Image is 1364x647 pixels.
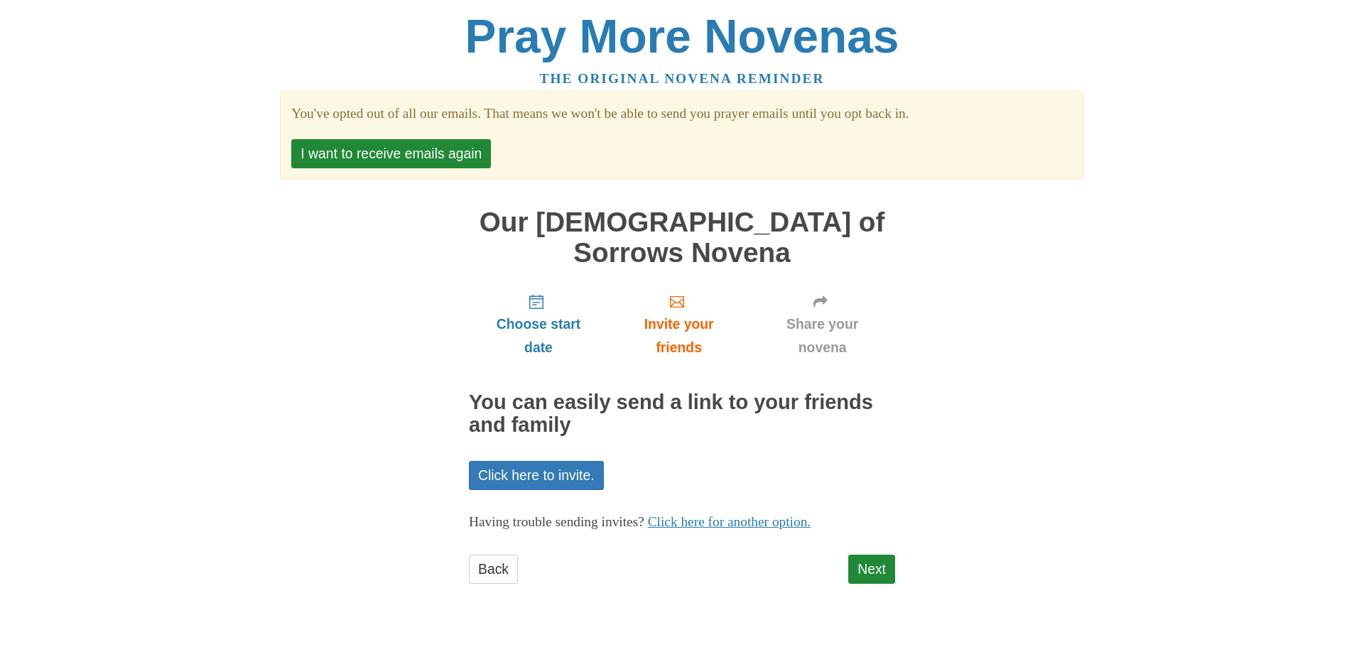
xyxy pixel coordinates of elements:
[469,461,604,490] a: Click here to invite.
[749,282,895,366] a: Share your novena
[469,391,895,437] h2: You can easily send a link to your friends and family
[291,139,491,168] button: I want to receive emails again
[648,514,811,529] a: Click here for another option.
[469,514,644,529] span: Having trouble sending invites?
[469,282,608,366] a: Choose start date
[469,555,518,584] a: Back
[465,10,899,62] a: Pray More Novenas
[540,71,825,86] a: The original novena reminder
[608,282,749,366] a: Invite your friends
[848,555,895,584] a: Next
[469,207,895,268] h1: Our [DEMOGRAPHIC_DATA] of Sorrows Novena
[483,312,594,359] span: Choose start date
[622,312,735,359] span: Invite your friends
[291,102,1072,126] section: You've opted out of all our emails. That means we won't be able to send you prayer emails until y...
[764,312,881,359] span: Share your novena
